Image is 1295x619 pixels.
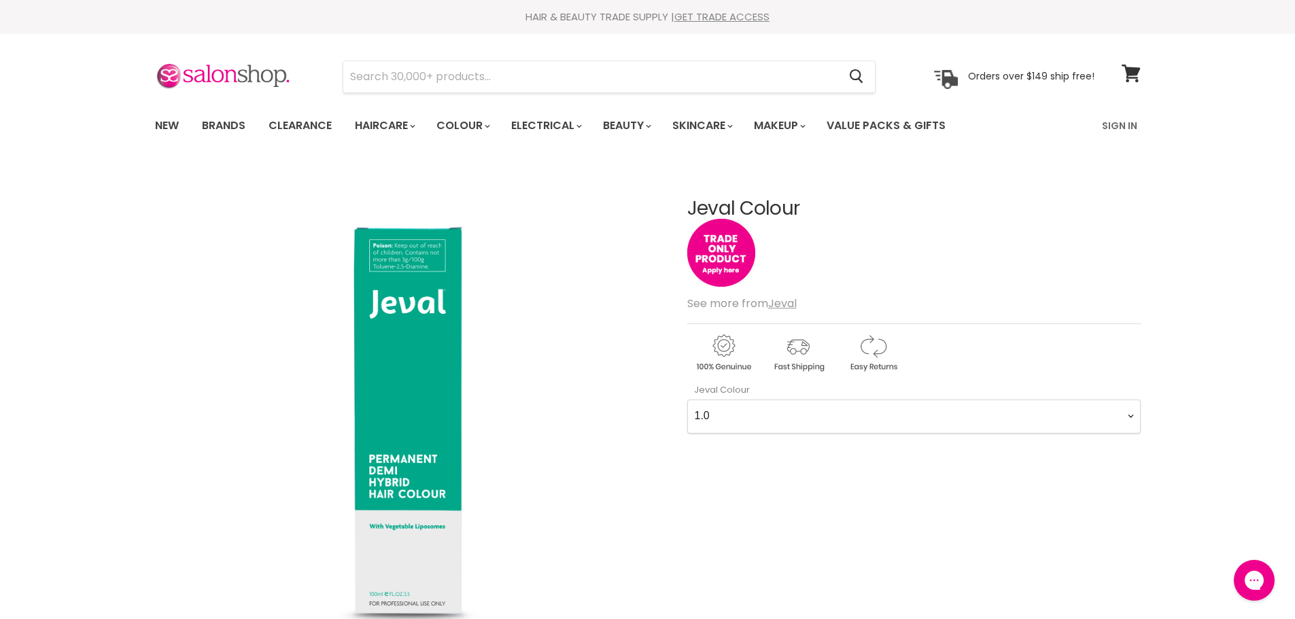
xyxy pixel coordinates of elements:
[968,70,1094,82] p: Orders over $149 ship free!
[258,111,342,140] a: Clearance
[744,111,814,140] a: Makeup
[593,111,659,140] a: Beauty
[837,332,909,374] img: returns.gif
[345,111,424,140] a: Haircare
[687,383,750,396] label: Jeval Colour
[343,61,839,92] input: Search
[138,10,1158,24] div: HAIR & BEAUTY TRADE SUPPLY |
[145,111,189,140] a: New
[687,296,797,311] span: See more from
[426,111,498,140] a: Colour
[674,10,770,24] a: GET TRADE ACCESS
[501,111,590,140] a: Electrical
[687,332,759,374] img: genuine.gif
[768,296,797,311] a: Jeval
[687,219,755,287] img: tradeonly_small.jpg
[687,198,1141,219] h1: Jeval Colour
[343,60,876,93] form: Product
[1094,111,1145,140] a: Sign In
[816,111,956,140] a: Value Packs & Gifts
[762,332,834,374] img: shipping.gif
[138,106,1158,145] nav: Main
[192,111,256,140] a: Brands
[145,106,1025,145] ul: Main menu
[1227,555,1281,605] iframe: Gorgias live chat messenger
[839,61,875,92] button: Search
[662,111,741,140] a: Skincare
